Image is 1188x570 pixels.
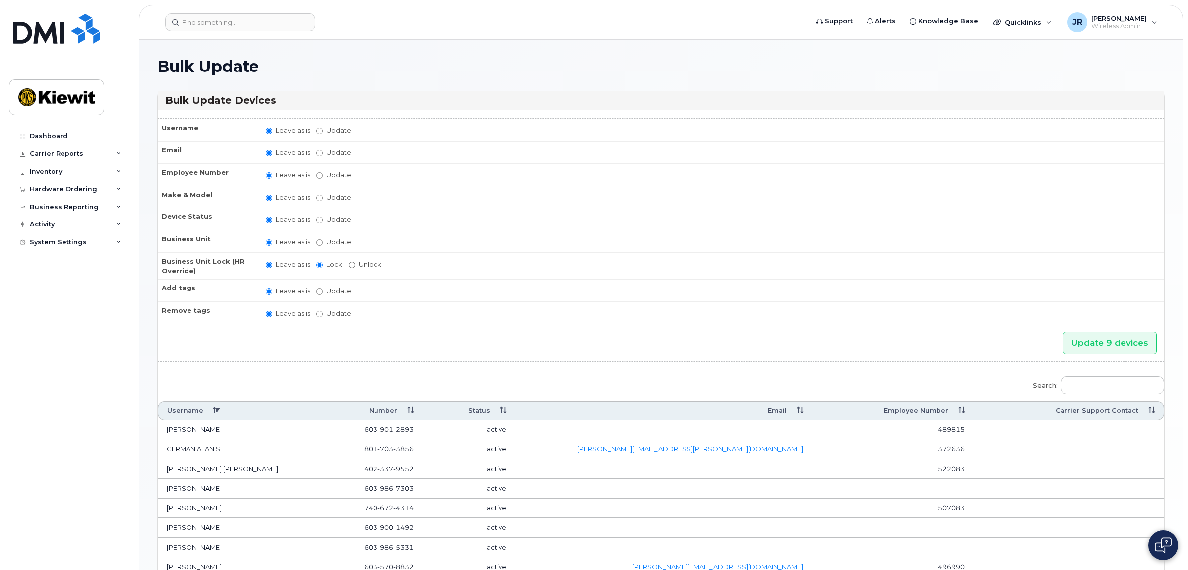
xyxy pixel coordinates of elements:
input: Unlock [349,262,355,268]
input: Update [316,311,323,317]
input: Search: [1061,376,1164,394]
label: Leave as is [266,126,310,135]
label: Leave as is [266,215,310,224]
span: 9552 [393,465,414,473]
h1: Bulk Update [157,58,1165,75]
label: Leave as is [266,309,310,318]
input: Leave as is [266,217,272,223]
td: [PERSON_NAME] [158,420,308,440]
span: 603 [364,426,414,433]
th: Email: activate to sort column ascending [515,401,812,420]
label: Update [316,148,351,157]
label: Leave as is [266,193,310,202]
td: active [423,499,515,518]
td: [PERSON_NAME] [158,499,308,518]
img: Open chat [1155,537,1172,553]
h3: Bulk Update Devices [165,94,1157,107]
label: Leave as is [266,286,310,296]
label: Update [316,170,351,180]
td: 522083 [812,459,973,479]
label: Update [316,286,351,296]
label: Update [316,309,351,318]
span: 2893 [393,426,414,433]
td: 372636 [812,439,973,459]
input: Leave as is [266,288,272,295]
td: active [423,518,515,538]
td: [PERSON_NAME] [158,538,308,558]
td: [PERSON_NAME] [158,479,308,499]
span: 7303 [393,484,414,492]
th: Username: activate to sort column descending [158,401,308,420]
input: Update [316,217,323,223]
th: Status: activate to sort column ascending [423,401,515,420]
label: Leave as is [266,260,310,269]
span: 986 [377,484,393,492]
th: Number: activate to sort column ascending [308,401,423,420]
label: Update [316,193,351,202]
input: Update [316,195,323,201]
input: Update [316,128,323,134]
span: 900 [377,523,393,531]
th: Add tags [158,279,257,301]
td: active [423,439,515,459]
input: Update [316,150,323,156]
span: 801 [364,445,414,453]
th: Carrier Support Contact: activate to sort column ascending [974,401,1164,420]
th: Employee Number [158,163,257,186]
label: Lock [316,260,342,269]
label: Update [316,126,351,135]
th: Make & Model [158,186,257,208]
td: [PERSON_NAME] [PERSON_NAME] [158,459,308,479]
span: 337 [377,465,393,473]
td: 489815 [812,420,973,440]
td: active [423,538,515,558]
input: Update [316,239,323,246]
th: Device Status [158,208,257,230]
span: 5331 [393,543,414,551]
td: 507083 [812,499,973,518]
span: 603 [364,484,414,492]
th: Employee Number: activate to sort column ascending [812,401,973,420]
th: Business Unit Lock (HR Override) [158,252,257,279]
input: Lock [316,262,323,268]
input: Update [316,172,323,179]
td: GERMAN ALANIS [158,439,308,459]
th: Username [158,119,257,141]
th: Email [158,141,257,163]
span: 603 [364,523,414,531]
span: 740 [364,504,414,512]
label: Update [316,215,351,224]
input: Leave as is [266,150,272,156]
input: Leave as is [266,172,272,179]
a: [PERSON_NAME][EMAIL_ADDRESS][PERSON_NAME][DOMAIN_NAME] [577,445,803,453]
input: Update 9 devices [1063,332,1157,354]
input: Leave as is [266,128,272,134]
span: 901 [377,426,393,433]
span: 4314 [393,504,414,512]
input: Update [316,288,323,295]
td: active [423,479,515,499]
span: 703 [377,445,393,453]
td: [PERSON_NAME] [158,518,308,538]
label: Unlock [349,260,381,269]
td: active [423,459,515,479]
label: Search: [1026,370,1164,398]
input: Leave as is [266,239,272,246]
input: Leave as is [266,311,272,317]
span: 1492 [393,523,414,531]
span: 603 [364,543,414,551]
label: Leave as is [266,170,310,180]
span: 672 [377,504,393,512]
span: 986 [377,543,393,551]
span: 3856 [393,445,414,453]
th: Remove tags [158,301,257,324]
label: Leave as is [266,148,310,157]
input: Leave as is [266,195,272,201]
th: Business Unit [158,230,257,252]
input: Leave as is [266,262,272,268]
span: 402 [364,465,414,473]
label: Leave as is [266,237,310,247]
label: Update [316,237,351,247]
td: active [423,420,515,440]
